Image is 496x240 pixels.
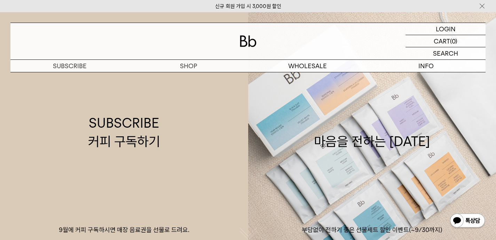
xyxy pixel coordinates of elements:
a: LOGIN [406,23,486,35]
p: INFO [367,60,486,72]
div: SUBSCRIBE 커피 구독하기 [88,114,160,151]
p: (0) [450,35,457,47]
a: SUBSCRIBE [10,60,129,72]
a: 신규 회원 가입 시 3,000원 할인 [215,3,281,9]
p: WHOLESALE [248,60,367,72]
p: LOGIN [436,23,456,35]
img: 로고 [240,35,257,47]
a: CART (0) [406,35,486,47]
p: SEARCH [433,47,458,59]
a: SHOP [129,60,248,72]
p: CART [434,35,450,47]
img: 카카오톡 채널 1:1 채팅 버튼 [449,213,486,230]
div: 마음을 전하는 [DATE] [314,114,430,151]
